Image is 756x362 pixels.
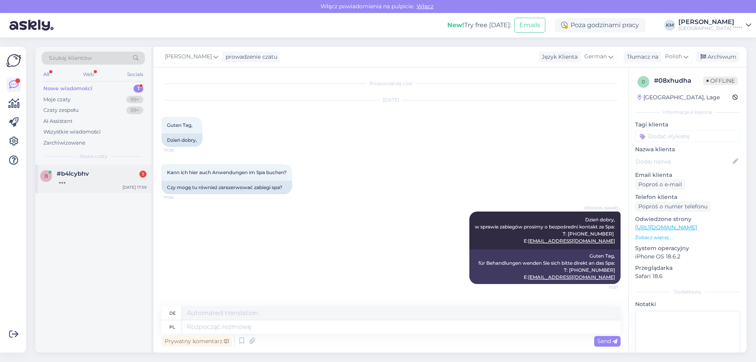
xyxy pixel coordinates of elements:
[169,306,176,320] div: de
[528,274,615,280] a: [EMAIL_ADDRESS][DOMAIN_NAME]
[126,106,143,114] div: 99+
[469,249,621,284] div: Guten Tag, für Behandlungen wenden Sie sich bitte direkt an das Spa: T: [PHONE_NUMBER] E:
[167,122,193,128] span: Guten Tag,
[624,53,658,61] div: Tłumacz na
[636,157,731,166] input: Dodaj nazwę
[635,300,740,308] p: Notatki
[164,195,193,200] span: 17:38
[43,128,101,136] div: Wszystkie wiadomości
[597,338,617,345] span: Send
[126,96,143,104] div: 99+
[43,139,85,147] div: Zarchiwizowane
[161,336,232,347] div: Prywatny komentarz
[589,284,618,290] span: 17:57
[642,79,645,85] span: 0
[414,3,436,10] span: Włącz
[635,215,740,223] p: Odwiedzone strony
[635,244,740,252] p: System operacyjny
[635,272,740,280] p: Safari 18.6
[635,130,740,142] input: Dodać etykietę
[126,69,145,80] div: Socials
[654,76,703,85] div: # 08xhudha
[43,106,79,114] div: Czaty zespołu
[164,147,193,153] span: 17:38
[635,201,711,212] div: Poproś o numer telefonu
[635,264,740,272] p: Przeglądarka
[43,96,70,104] div: Moje czaty
[165,52,212,61] span: [PERSON_NAME]
[584,52,607,61] span: German
[44,173,48,179] span: b
[635,224,697,231] a: [URL][DOMAIN_NAME]
[42,69,51,80] div: All
[169,320,175,334] div: pl
[57,170,89,177] span: #b4lcybhv
[447,21,464,29] b: New!
[49,54,92,62] span: Szukaj klientów
[635,288,740,295] div: Dodatkowy
[161,134,202,147] div: Dzień dobry,
[122,184,146,190] div: [DATE] 17:59
[82,69,95,80] div: Web
[635,171,740,179] p: Email klienta
[161,181,292,194] div: Czy mogę tu również zarezerwować zabiegi spa?
[678,19,743,25] div: [PERSON_NAME]
[635,234,740,241] p: Zobacz więcej ...
[539,53,578,61] div: Język Klienta
[43,117,72,125] div: AI Assistant
[584,205,618,211] span: [PERSON_NAME]
[635,121,740,129] p: Tagi klienta
[43,85,93,93] div: Nowe wiadomości
[635,193,740,201] p: Telefon klienta
[665,52,682,61] span: Polish
[6,53,21,68] img: Askly Logo
[696,52,739,62] div: Archiwum
[664,20,675,31] div: KM
[139,171,146,178] div: 1
[635,179,685,190] div: Poproś o e-mail
[528,238,615,244] a: [EMAIL_ADDRESS][DOMAIN_NAME]
[637,93,720,102] div: [GEOGRAPHIC_DATA], Lage
[555,18,645,32] div: Poza godzinami pracy
[514,18,545,33] button: Emails
[703,76,738,85] span: Offline
[161,97,621,104] div: [DATE]
[447,20,511,30] div: Try free [DATE]:
[635,109,740,116] div: Informacje o kliencie
[222,53,277,61] div: prowadzenie czatu
[635,252,740,261] p: iPhone OS 18.6.2
[80,153,107,160] span: Nowe czaty
[678,19,751,32] a: [PERSON_NAME][GEOGRAPHIC_DATA] *****
[635,145,740,154] p: Nazwa klienta
[133,85,143,93] div: 1
[161,80,621,87] div: Rozpoczął się czat
[167,169,287,175] span: Kann ich hier auch Anwendungen im Spa buchen?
